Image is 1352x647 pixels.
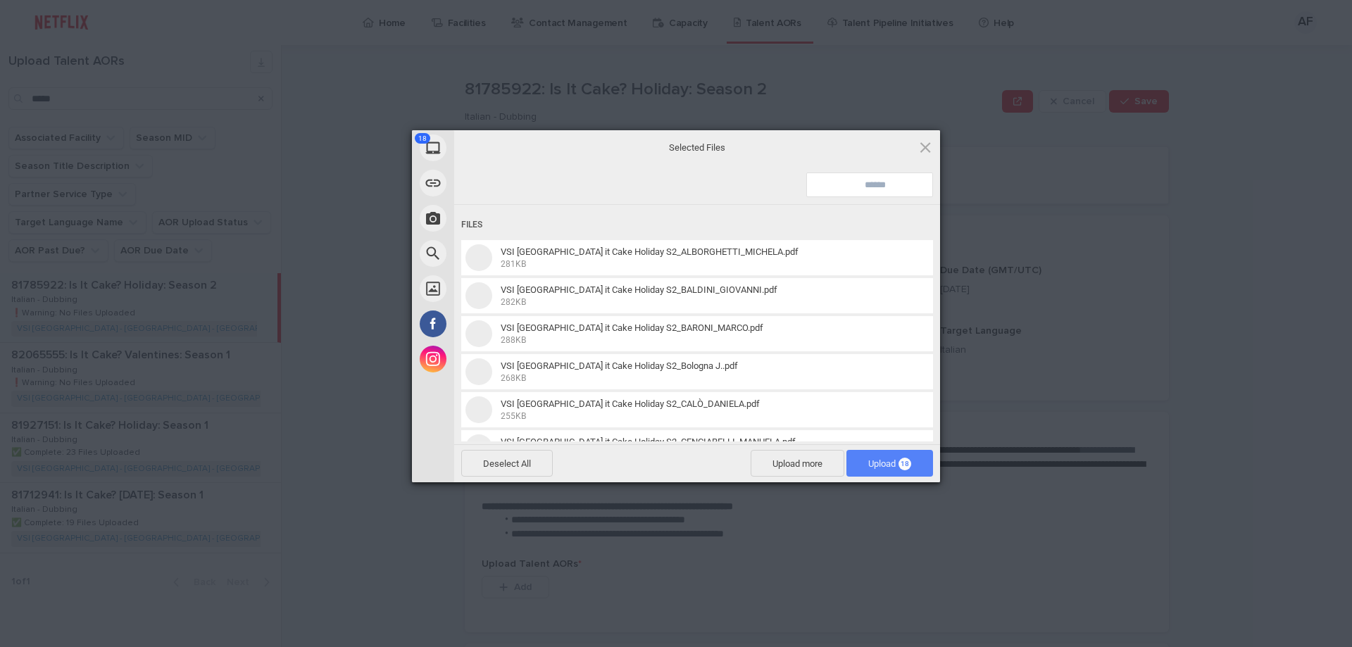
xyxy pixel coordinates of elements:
div: Unsplash [412,271,581,306]
span: VSI Rome_Is it Cake Holiday S2_BARONI_MARCO.pdf [496,322,915,346]
span: VSI [GEOGRAPHIC_DATA] it Cake Holiday S2_CENCIARELLI_MANUELA.pdf [501,436,796,447]
span: VSI Rome_Is it Cake Holiday S2_Bologna J..pdf [496,360,915,384]
span: VSI Rome_Is it Cake Holiday S2_ALBORGHETTI_MICHELA.pdf [496,246,915,270]
span: 281KB [501,259,526,269]
span: Click here or hit ESC to close picker [918,139,933,155]
span: Upload more [751,450,844,477]
span: 268KB [501,373,526,383]
span: VSI Rome_Is it Cake Holiday S2_CALÒ_DANIELA.pdf [496,398,915,422]
div: Web Search [412,236,581,271]
span: 282KB [501,297,526,307]
span: VSI Rome_Is it Cake Holiday S2_BALDINI_GIOVANNI.pdf [496,284,915,308]
span: VSI [GEOGRAPHIC_DATA] it Cake Holiday S2_BALDINI_GIOVANNI.pdf [501,284,777,295]
div: Link (URL) [412,165,581,201]
div: Take Photo [412,201,581,236]
span: Upload [846,450,933,477]
span: Selected Files [556,141,838,153]
span: VSI Rome_Is it Cake Holiday S2_CENCIARELLI_MANUELA.pdf [496,436,915,460]
div: Instagram [412,341,581,377]
span: VSI [GEOGRAPHIC_DATA] it Cake Holiday S2_ALBORGHETTI_MICHELA.pdf [501,246,799,257]
span: Upload [868,458,911,469]
span: VSI [GEOGRAPHIC_DATA] it Cake Holiday S2_CALÒ_DANIELA.pdf [501,398,760,409]
span: 18 [899,458,911,470]
span: Deselect All [461,450,553,477]
div: My Device [412,130,581,165]
span: VSI [GEOGRAPHIC_DATA] it Cake Holiday S2_Bologna J..pdf [501,360,738,371]
span: 255KB [501,411,526,421]
div: Files [461,212,933,238]
span: VSI [GEOGRAPHIC_DATA] it Cake Holiday S2_BARONI_MARCO.pdf [501,322,763,333]
span: 18 [415,133,430,144]
div: Facebook [412,306,581,341]
span: 288KB [501,335,526,345]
